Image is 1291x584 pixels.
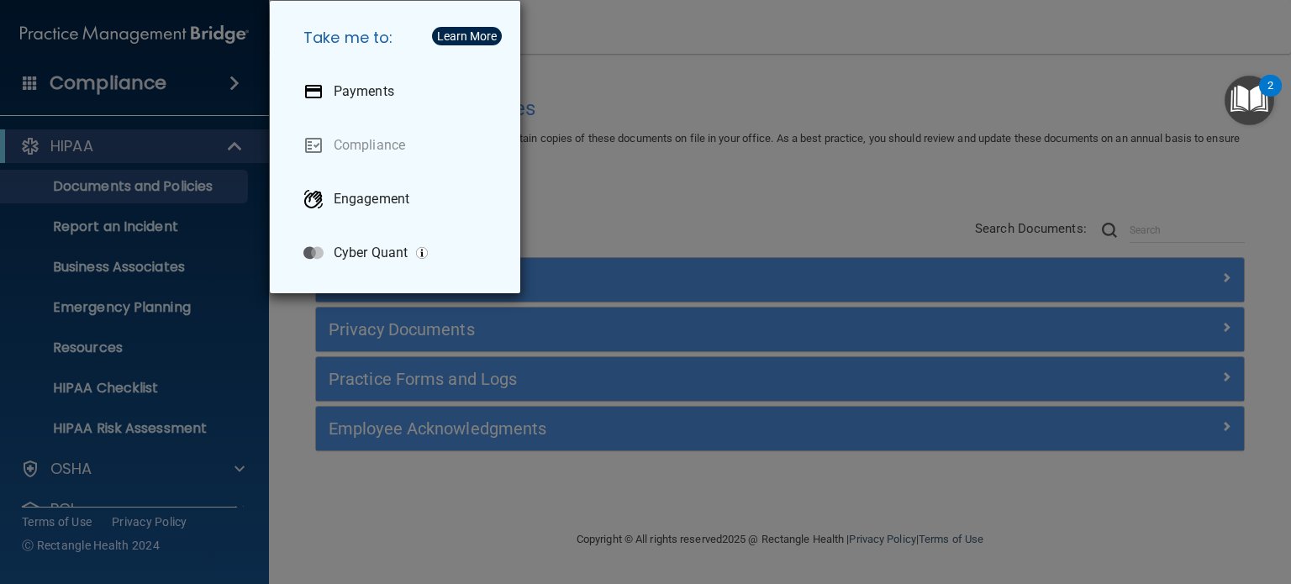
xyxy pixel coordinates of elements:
h5: Take me to: [290,14,507,61]
div: Learn More [437,30,497,42]
p: Payments [334,83,394,100]
iframe: Drift Widget Chat Controller [1001,466,1271,532]
a: Cyber Quant [290,229,507,276]
a: Compliance [290,122,507,169]
a: Engagement [290,176,507,223]
button: Learn More [432,27,502,45]
button: Open Resource Center, 2 new notifications [1225,76,1274,125]
p: Cyber Quant [334,245,408,261]
div: 2 [1267,86,1273,108]
a: Payments [290,68,507,115]
p: Engagement [334,191,409,208]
